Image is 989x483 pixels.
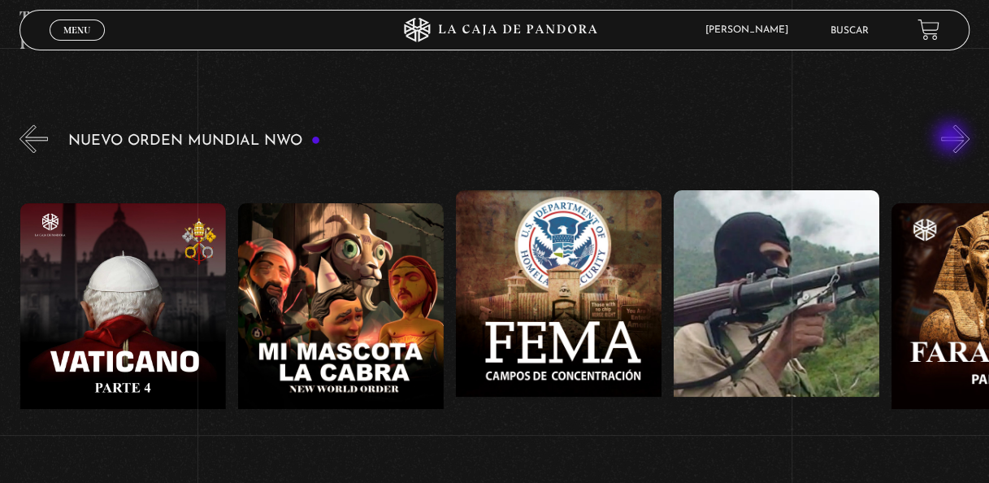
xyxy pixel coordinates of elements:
[59,39,97,50] span: Cerrar
[68,133,320,149] h3: Nuevo Orden Mundial NWO
[697,25,805,35] span: [PERSON_NAME]
[831,26,869,36] a: Buscar
[20,124,48,153] button: Previous
[941,124,969,153] button: Next
[20,5,225,56] h4: Taller Ciberseguridad Nivel I
[63,25,90,35] span: Menu
[917,19,939,41] a: View your shopping cart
